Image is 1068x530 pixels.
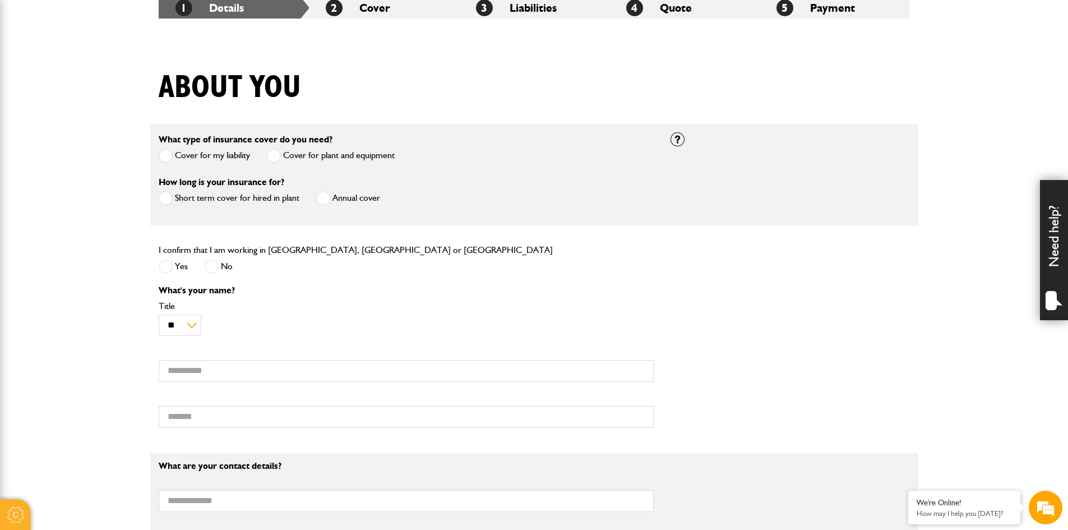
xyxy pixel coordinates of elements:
label: Title [159,302,654,311]
input: Enter your email address [15,137,205,162]
label: What type of insurance cover do you need? [159,135,332,144]
label: Yes [159,260,188,274]
div: Chat with us now [58,63,188,77]
label: Cover for my liability [159,149,250,163]
label: Short term cover for hired in plant [159,191,299,205]
label: Cover for plant and equipment [267,149,395,163]
label: I confirm that I am working in [GEOGRAPHIC_DATA], [GEOGRAPHIC_DATA] or [GEOGRAPHIC_DATA] [159,246,553,255]
div: Need help? [1040,180,1068,320]
label: How long is your insurance for? [159,178,284,187]
textarea: Type your message and hit 'Enter' [15,203,205,336]
div: We're Online! [917,498,1012,508]
div: Minimize live chat window [184,6,211,33]
p: What are your contact details? [159,462,654,471]
p: What's your name? [159,286,654,295]
label: Annual cover [316,191,380,205]
h1: About you [159,69,301,107]
em: Start Chat [152,345,204,361]
label: No [205,260,233,274]
input: Enter your phone number [15,170,205,195]
input: Enter your last name [15,104,205,128]
p: How may I help you today? [917,509,1012,518]
img: d_20077148190_company_1631870298795_20077148190 [19,62,47,78]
